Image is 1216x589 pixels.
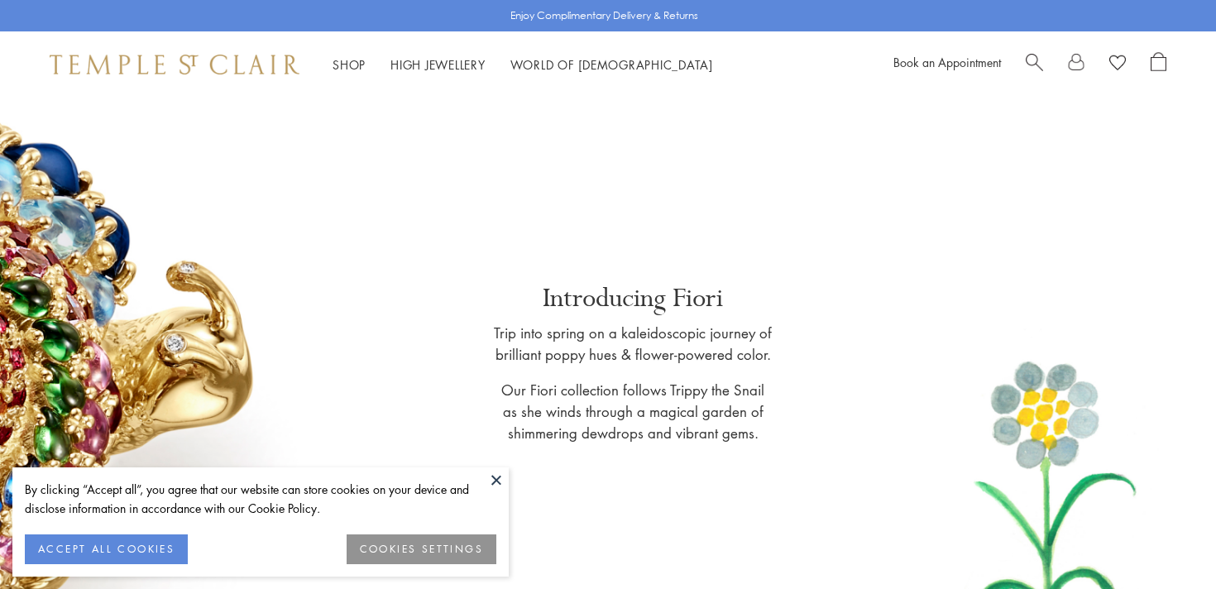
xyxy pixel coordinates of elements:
a: Open Shopping Bag [1151,52,1166,77]
iframe: Gorgias live chat messenger [1133,511,1199,572]
a: World of [DEMOGRAPHIC_DATA]World of [DEMOGRAPHIC_DATA] [510,56,713,73]
img: Temple St. Clair [50,55,299,74]
a: Search [1026,52,1043,77]
a: Book an Appointment [893,54,1001,70]
button: COOKIES SETTINGS [347,534,496,564]
a: High JewelleryHigh Jewellery [390,56,486,73]
a: View Wishlist [1109,52,1126,77]
p: Enjoy Complimentary Delivery & Returns [510,7,698,24]
a: ShopShop [333,56,366,73]
div: By clicking “Accept all”, you agree that our website can store cookies on your device and disclos... [25,480,496,518]
button: ACCEPT ALL COOKIES [25,534,188,564]
nav: Main navigation [333,55,713,75]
